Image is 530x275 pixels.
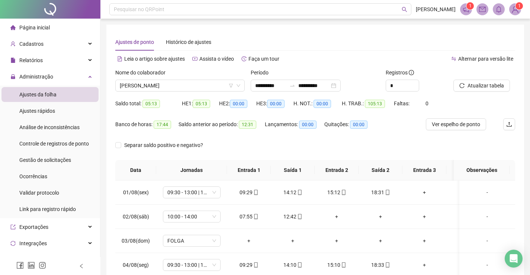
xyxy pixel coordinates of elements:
[408,188,440,196] div: +
[463,6,469,13] span: notification
[321,188,353,196] div: 15:12
[277,261,309,269] div: 14:10
[239,121,256,129] span: 12:31
[115,68,170,77] label: Nome do colaborador
[10,25,16,30] span: home
[193,100,210,108] span: 05:13
[233,237,265,245] div: +
[19,224,48,230] span: Exportações
[19,124,80,130] span: Análise de inconsistências
[402,7,407,12] span: search
[299,121,317,129] span: 00:00
[408,261,440,269] div: +
[122,238,150,244] span: 03/08(dom)
[253,190,258,195] span: mobile
[241,56,247,61] span: history
[466,2,474,10] sup: 1
[289,83,295,89] span: to
[459,83,465,88] span: reload
[179,120,265,129] div: Saldo anterior ao período:
[19,173,47,179] span: Ocorrências
[452,188,484,196] div: +
[425,100,428,106] span: 0
[293,99,342,108] div: H. NOT.:
[324,120,376,129] div: Quitações:
[416,5,456,13] span: [PERSON_NAME]
[277,212,309,221] div: 12:42
[19,141,89,147] span: Controle de registros de ponto
[167,259,216,271] span: 09:30 - 13:00 | 14:00 - 18:30
[142,100,160,108] span: 05:13
[79,263,84,269] span: left
[321,237,353,245] div: +
[384,262,390,268] span: mobile
[230,100,247,108] span: 00:00
[115,39,154,45] span: Ajustes de ponto
[465,212,509,221] div: -
[16,262,24,269] span: facebook
[19,190,59,196] span: Validar protocolo
[296,262,302,268] span: mobile
[342,99,394,108] div: H. TRAB.:
[359,160,402,180] th: Saída 2
[458,56,513,62] span: Alternar para versão lite
[432,120,480,128] span: Ver espelho de ponto
[409,70,414,75] span: info-circle
[271,160,315,180] th: Saída 1
[321,212,353,221] div: +
[115,120,179,129] div: Banco de horas:
[117,56,122,61] span: file-text
[156,160,227,180] th: Jornadas
[296,190,302,195] span: mobile
[460,166,504,174] span: Observações
[182,99,219,108] div: HE 1:
[251,68,273,77] label: Período
[364,237,396,245] div: +
[233,261,265,269] div: 09:29
[452,212,484,221] div: +
[465,237,509,245] div: -
[454,160,510,180] th: Observações
[123,214,149,220] span: 02/08(sáb)
[199,56,234,62] span: Assista o vídeo
[192,56,197,61] span: youtube
[364,261,396,269] div: 18:33
[19,41,44,47] span: Cadastros
[166,39,211,45] span: Histórico de ajustes
[468,81,504,90] span: Atualizar tabela
[289,83,295,89] span: swap-right
[469,3,472,9] span: 1
[219,99,256,108] div: HE 2:
[19,206,76,212] span: Link para registro rápido
[384,190,390,195] span: mobile
[510,4,521,15] img: 83888
[321,261,353,269] div: 15:10
[518,3,521,9] span: 1
[123,189,149,195] span: 01/08(sex)
[515,2,523,10] sup: Atualize o seu contato no menu Meus Dados
[465,188,509,196] div: -
[28,262,35,269] span: linkedin
[10,41,16,47] span: user-add
[19,157,71,163] span: Gestão de solicitações
[233,188,265,196] div: 09:29
[408,237,440,245] div: +
[277,237,309,245] div: +
[19,257,50,263] span: Aceite de uso
[253,262,258,268] span: mobile
[364,188,396,196] div: 18:31
[365,100,385,108] span: 105:13
[115,160,156,180] th: Data
[426,118,486,130] button: Ver espelho de ponto
[115,99,182,108] div: Saldo total:
[124,56,185,62] span: Leia o artigo sobre ajustes
[453,80,510,92] button: Atualizar tabela
[465,261,509,269] div: -
[10,241,16,246] span: sync
[364,212,396,221] div: +
[314,100,331,108] span: 00:00
[267,100,285,108] span: 00:00
[236,83,241,88] span: down
[340,262,346,268] span: mobile
[154,121,171,129] span: 17:44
